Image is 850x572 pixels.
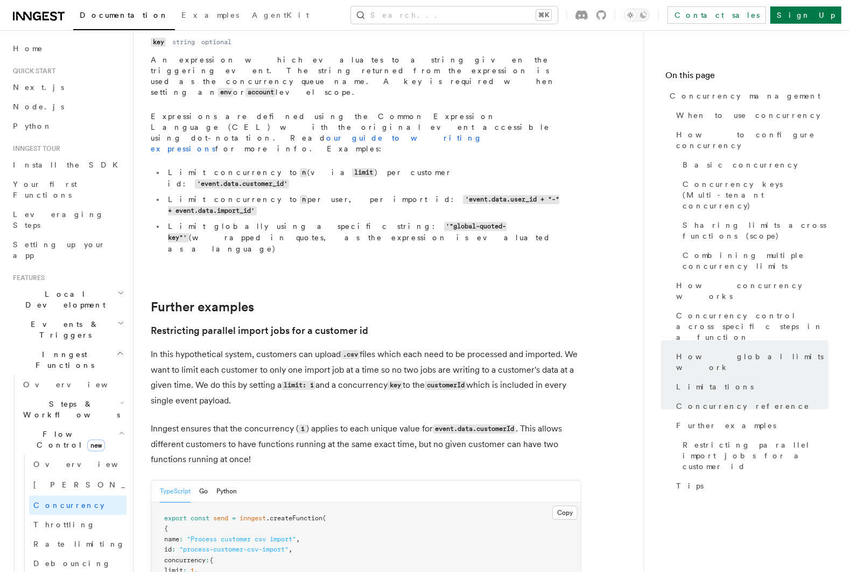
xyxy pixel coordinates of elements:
a: our guide to writing expressions [151,134,482,153]
span: Overview [33,460,144,469]
dd: optional [201,38,231,46]
a: Your first Functions [9,175,127,205]
a: Throttling [29,515,127,534]
a: Concurrency reference [672,396,828,416]
li: Limit concurrency to (via ) per customer id: [165,167,564,190]
span: AgentKit [252,11,309,19]
span: Home [13,43,43,54]
span: ( [322,514,326,522]
a: Rate limiting [29,534,127,554]
a: Limitations [672,377,828,396]
span: : [179,535,183,543]
code: customerId [425,381,466,390]
span: Restricting parallel import jobs for a customer id [683,440,828,472]
a: When to use concurrency [672,106,828,125]
p: Inngest ensures that the concurrency ( ) applies to each unique value for . This allows different... [151,421,581,467]
span: Overview [23,380,134,389]
span: Your first Functions [13,180,77,199]
code: key [151,38,166,47]
span: const [191,514,209,522]
span: concurrency [164,556,206,564]
a: Basic concurrency [678,155,828,175]
a: How to configure concurrency [672,125,828,155]
span: Install the SDK [13,161,124,169]
span: How concurrency works [676,280,828,302]
span: Flow Control [19,429,118,450]
span: Tips [676,480,704,491]
span: = [232,514,236,522]
button: Events & Triggers [9,315,127,345]
span: "process-customer-csv-import" [179,546,289,553]
span: How global limits work [676,351,828,373]
span: Steps & Workflows [19,399,120,420]
span: When to use concurrency [676,110,820,121]
p: Expressions are defined using the Common Expression Language (CEL) with the original event access... [151,111,564,154]
span: name [164,535,179,543]
a: Contact sales [668,6,766,24]
code: limit [352,168,375,177]
span: { [164,525,168,532]
span: : [172,546,175,553]
p: An expression which evaluates to a string given the triggering event. The string returned from th... [151,54,564,98]
span: send [213,514,228,522]
button: Local Development [9,284,127,315]
span: Throttling [33,520,95,529]
code: 1 [299,424,306,434]
button: Copy [552,506,578,520]
a: Next.js [9,78,127,97]
span: id [164,546,172,553]
span: Features [9,274,45,282]
span: Events & Triggers [9,319,117,340]
button: Inngest Functions [9,345,127,375]
a: Documentation [73,3,175,30]
code: n [300,195,307,204]
button: Flow Controlnew [19,424,127,455]
span: Local Development [9,289,117,310]
span: Next.js [13,83,64,92]
li: Limit concurrency to per user, per import id: [165,194,564,217]
span: : [206,556,209,564]
button: Toggle dark mode [624,9,650,22]
span: , [289,546,292,553]
span: Debouncing [33,559,111,568]
a: How global limits work [672,347,828,377]
code: limit: 1 [282,381,315,390]
span: Concurrency management [670,90,820,101]
span: "Process customer csv import" [187,535,296,543]
span: How to configure concurrency [676,129,828,151]
a: Home [9,39,127,58]
a: Overview [19,375,127,394]
span: new [87,440,105,451]
a: Leveraging Steps [9,205,127,235]
a: Concurrency management [665,86,828,106]
span: { [209,556,213,564]
code: env [218,88,233,97]
dd: string [172,38,195,46]
button: Steps & Workflows [19,394,127,424]
p: In this hypothetical system, customers can upload files which each need to be processed and impor... [151,347,581,408]
a: Concurrency control across specific steps in a function [672,306,828,347]
a: [PERSON_NAME] [29,474,127,496]
span: [PERSON_NAME] [33,480,191,489]
span: Basic concurrency [683,159,798,170]
span: Further examples [676,420,776,431]
span: Examples [181,11,239,19]
a: Concurrency keys (Multi-tenant concurrency) [678,175,828,215]
button: Python [216,480,237,503]
span: Node.js [13,102,64,111]
code: .csv [341,350,360,359]
a: How concurrency works [672,276,828,306]
span: Leveraging Steps [13,210,104,229]
a: Node.js [9,97,127,116]
li: Limit globally using a specific string: (wrapped in quotes, as the expression is evaluated as a l... [165,221,564,254]
a: Tips [672,476,828,496]
span: .createFunction [266,514,322,522]
span: Inngest tour [9,144,60,153]
span: Inngest Functions [9,349,116,371]
button: Search...⌘K [351,6,558,24]
span: , [296,535,300,543]
a: AgentKit [245,3,315,29]
a: Further examples [151,299,254,315]
button: Go [199,480,208,503]
span: Documentation [80,11,168,19]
